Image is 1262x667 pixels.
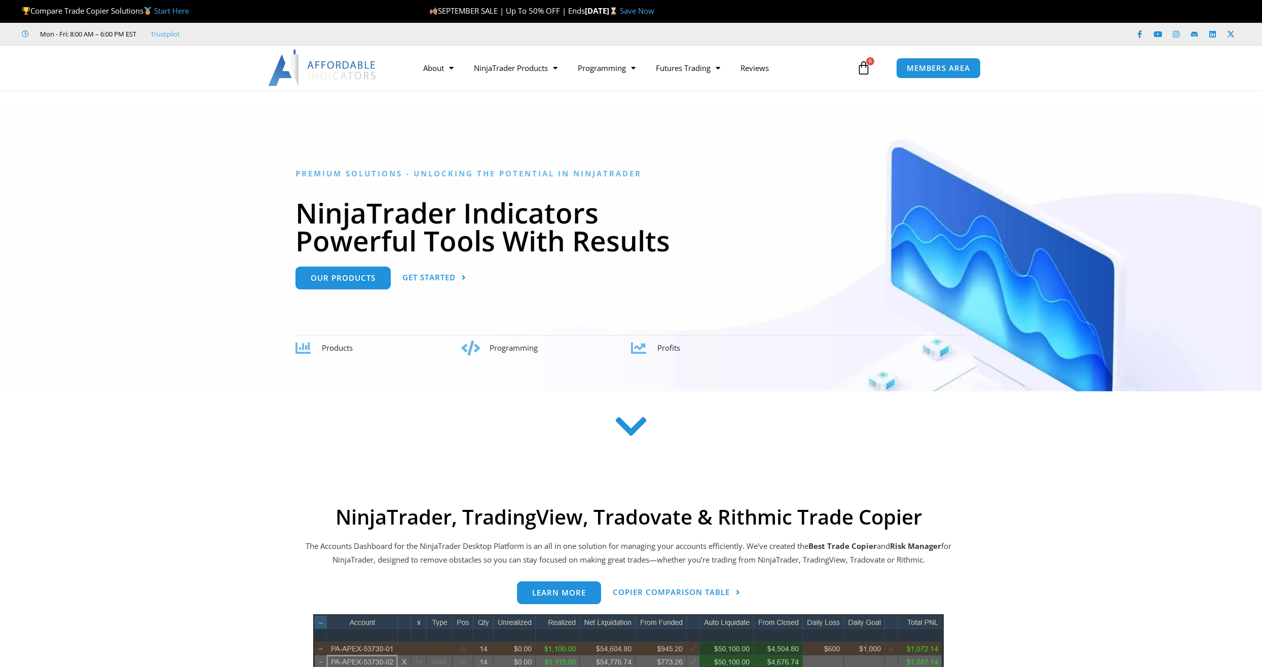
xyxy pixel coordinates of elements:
[429,6,585,16] span: SEPTEMBER SALE | Up To 50% OFF | Ends
[413,56,464,80] a: About
[907,64,970,72] span: MEMBERS AREA
[490,343,538,353] span: Programming
[646,56,730,80] a: Futures Trading
[413,56,854,80] nav: Menu
[295,199,967,254] h1: NinjaTrader Indicators Powerful Tools With Results
[402,274,456,281] span: Get Started
[585,6,620,16] strong: [DATE]
[304,505,953,529] h2: NinjaTrader, TradingView, Tradovate & Rithmic Trade Copier
[295,169,967,178] h6: Premium Solutions - Unlocking the Potential in NinjaTrader
[613,588,730,596] span: Copier Comparison Table
[568,56,646,80] a: Programming
[22,6,189,16] span: Compare Trade Copier Solutions
[144,7,152,15] img: 🥇
[890,541,941,551] strong: Risk Manager
[896,58,981,79] a: MEMBERS AREA
[151,28,180,40] a: Trustpilot
[841,53,886,83] a: 0
[304,539,953,568] p: The Accounts Dashboard for the NinjaTrader Desktop Platform is an all in one solution for managin...
[808,541,877,551] b: Best Trade Copier
[532,589,586,597] span: Learn more
[430,7,437,15] img: 🍂
[154,6,189,16] a: Start Here
[402,267,466,289] a: Get Started
[620,6,654,16] a: Save Now
[295,267,391,289] a: Our Products
[517,581,601,604] a: Learn more
[311,274,376,282] span: Our Products
[657,343,680,353] span: Profits
[610,7,617,15] img: ⌛
[730,56,779,80] a: Reviews
[866,57,874,65] span: 0
[464,56,568,80] a: NinjaTrader Products
[38,28,136,40] span: Mon - Fri: 8:00 AM – 6:00 PM EST
[613,581,740,604] a: Copier Comparison Table
[268,50,377,86] img: LogoAI | Affordable Indicators – NinjaTrader
[22,7,30,15] img: 🏆
[322,343,353,353] span: Products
